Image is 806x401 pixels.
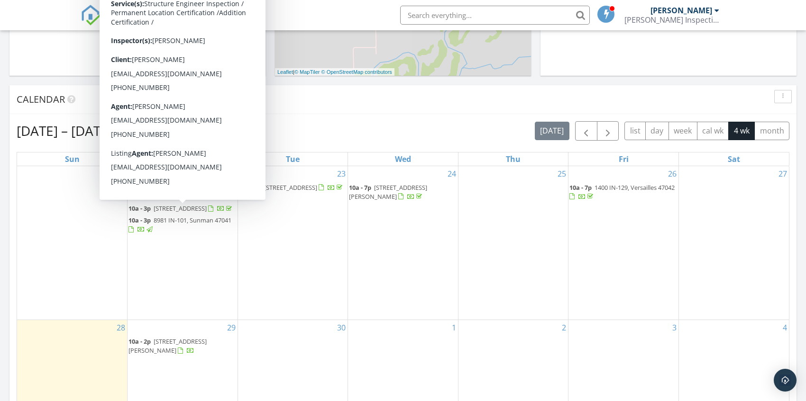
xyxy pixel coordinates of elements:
div: Open Intercom Messenger [774,369,797,392]
a: Go to October 1, 2025 [450,320,458,335]
td: Go to September 27, 2025 [678,166,789,320]
td: Go to September 23, 2025 [238,166,348,320]
a: Go to September 28, 2025 [115,320,127,335]
a: Go to September 22, 2025 [225,166,238,181]
span: [STREET_ADDRESS][PERSON_NAME] [128,337,207,355]
a: Friday [617,152,631,166]
a: 10a - 5p [STREET_ADDRESS] [239,183,344,192]
a: 10a - 7p 1400 IN-129, Versailles 47042 [569,183,675,201]
a: SPECTORA [81,13,186,33]
span: [STREET_ADDRESS] [154,204,207,213]
a: 7a - 9a [STREET_ADDRESS][PERSON_NAME] [128,182,237,203]
td: Go to September 26, 2025 [568,166,679,320]
button: list [624,122,646,140]
span: 10a - 7p [349,183,371,192]
a: Go to October 3, 2025 [670,320,678,335]
a: Go to September 29, 2025 [225,320,238,335]
span: 10a - 3p [128,204,151,213]
a: Wednesday [393,152,413,166]
a: 10a - 2p [STREET_ADDRESS][PERSON_NAME] [128,336,237,356]
button: month [754,122,789,140]
button: day [645,122,669,140]
span: 10a - 5p [239,183,261,192]
span: SPECTORA [108,5,186,25]
a: Go to October 4, 2025 [781,320,789,335]
button: 4 wk [728,122,755,140]
a: Sunday [63,152,82,166]
a: 7a - 9a [STREET_ADDRESS][PERSON_NAME] [128,183,203,201]
span: 1400 IN-129, Versailles 47042 [595,183,675,192]
a: 10a - 3p 8981 IN-101, Sunman 47041 [128,216,231,233]
a: 10a - 2p [STREET_ADDRESS][PERSON_NAME] [128,337,207,355]
a: Saturday [726,152,742,166]
td: Go to September 25, 2025 [458,166,568,320]
span: Calendar [17,93,65,106]
span: 10a - 7p [569,183,592,192]
button: [DATE] [535,122,569,140]
td: Go to September 21, 2025 [17,166,128,320]
img: The Best Home Inspection Software - Spectora [81,5,101,26]
span: [STREET_ADDRESS][PERSON_NAME] [128,183,203,201]
a: © MapTiler [294,69,320,75]
td: Go to September 24, 2025 [348,166,458,320]
a: Go to September 30, 2025 [335,320,348,335]
a: 10a - 3p 8981 IN-101, Sunman 47041 [128,215,237,235]
a: 10a - 7p [STREET_ADDRESS][PERSON_NAME] [349,182,457,203]
span: 7a - 9a [128,183,147,192]
a: Leaflet [277,69,293,75]
a: 10a - 7p 1400 IN-129, Versailles 47042 [569,182,678,203]
button: cal wk [697,122,729,140]
button: Next [597,121,619,141]
a: Go to September 23, 2025 [335,166,348,181]
div: Kloeker Inspections [624,15,719,25]
span: [STREET_ADDRESS] [264,183,317,192]
a: 10a - 5p [STREET_ADDRESS] [239,182,347,194]
a: 10a - 7p [STREET_ADDRESS][PERSON_NAME] [349,183,427,201]
a: Monday [172,152,193,166]
a: Go to September 21, 2025 [115,166,127,181]
a: Go to September 26, 2025 [666,166,678,181]
span: 10a - 2p [128,337,151,346]
a: Go to September 24, 2025 [446,166,458,181]
button: Previous [575,121,597,141]
input: Search everything... [400,6,590,25]
a: Tuesday [284,152,302,166]
a: Go to September 25, 2025 [556,166,568,181]
span: [STREET_ADDRESS][PERSON_NAME] [349,183,427,201]
span: 10a - 3p [128,216,151,224]
h2: [DATE] – [DATE] [17,121,112,140]
button: week [669,122,697,140]
div: | [275,68,394,76]
a: Go to October 2, 2025 [560,320,568,335]
span: 8981 IN-101, Sunman 47041 [154,216,231,224]
a: 10a - 3p [STREET_ADDRESS] [128,203,237,214]
a: Thursday [504,152,522,166]
div: [PERSON_NAME] [650,6,712,15]
a: 10a - 3p [STREET_ADDRESS] [128,204,234,213]
td: Go to September 22, 2025 [128,166,238,320]
a: Go to September 27, 2025 [777,166,789,181]
a: © OpenStreetMap contributors [321,69,392,75]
